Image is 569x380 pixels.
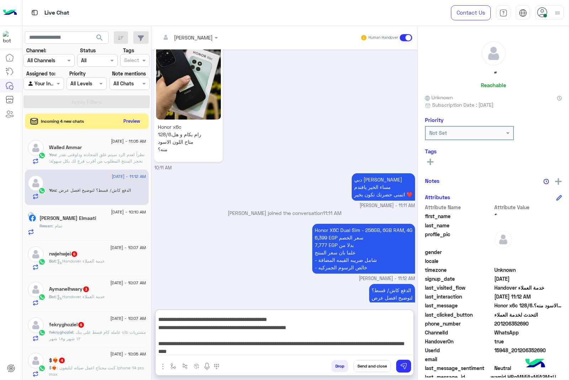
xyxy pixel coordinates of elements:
[494,248,562,256] span: null
[69,70,86,77] label: Priority
[425,178,440,184] h6: Notes
[52,223,62,228] span: تمام
[3,31,16,44] img: 1403182699927242
[494,266,562,274] span: Unknown
[38,187,46,194] img: WhatsApp
[368,35,398,41] small: Human Handover
[38,258,46,265] img: WhatsApp
[481,82,506,88] h6: Reachable
[359,275,415,282] span: [PERSON_NAME] - 11:12 AM
[432,101,494,109] span: Subscription Date : [DATE]
[425,231,493,247] span: profile_pic
[331,360,348,372] button: Drop
[494,364,562,372] span: 0
[214,364,219,369] img: make a call
[494,347,562,354] span: 15948_201206352690
[23,95,150,108] button: Apply Filters
[494,338,562,345] span: true
[29,215,36,222] img: Facebook
[494,275,562,283] span: 2025-07-23T22:56:46.446Z
[369,284,415,304] p: 3/9/2025, 11:12 AM
[91,31,108,47] button: search
[425,347,493,354] span: UserId
[425,320,493,327] span: phone_number
[56,258,105,264] span: : Handover خدمة العملاء
[49,251,78,257] h5: nwjehwjei
[28,317,44,333] img: defaultAdmin.png
[49,322,85,328] h5: fekryghoziel
[553,9,562,17] img: profile
[123,47,134,54] label: Tags
[38,152,46,159] img: WhatsApp
[494,311,562,318] span: التحدث لخدمة العملاء
[425,212,493,220] span: first_name
[154,31,223,162] a: Honor x6c 128/6.رام بكام و هل متاح اللون الاسود منه؟
[425,275,493,283] span: signup_date
[499,9,507,17] img: tab
[111,209,146,215] span: [DATE] - 10:10 AM
[28,212,34,218] img: picture
[78,322,84,328] span: 6
[71,251,77,257] span: 6
[425,222,493,229] span: last_name
[360,202,415,209] span: [PERSON_NAME] - 11:11 AM
[44,8,69,18] p: Live Chat
[425,338,493,345] span: HandoverOn
[28,175,44,191] img: defaultAdmin.png
[494,329,562,336] span: 2
[353,360,391,372] button: Send and close
[49,357,65,363] h5: $❤️‍🔥
[194,363,200,369] img: create order
[28,353,44,369] img: defaultAdmin.png
[425,248,493,256] span: gender
[179,360,191,372] button: Trigger scenario
[28,281,44,297] img: defaultAdmin.png
[312,224,415,274] p: 3/9/2025, 11:12 AM
[425,302,493,309] span: last_message
[38,329,46,336] img: WhatsApp
[170,363,176,369] img: select flow
[425,94,453,101] span: Unknown
[121,116,143,126] button: Preview
[482,41,506,65] img: defaultAdmin.png
[123,56,139,65] div: Select
[56,294,105,299] span: : Handover خدمة العملاء
[26,47,46,54] label: Channel:
[400,363,407,370] img: send message
[425,194,450,200] h6: Attributes
[425,266,493,274] span: timezone
[49,152,146,209] span: نظراً لعدم الرد سيتم غلق المحادثه ودلوقتى تقدر تحجز المنتج المطلوب من أقرب فرع لك بكل سهولة: 1️⃣ ...
[112,173,146,180] span: [DATE] - 11:12 AM
[425,284,493,291] span: last_visited_flow
[154,209,415,217] p: [PERSON_NAME] joined the conversation
[28,140,44,156] img: defaultAdmin.png
[523,352,548,376] img: hulul-logo.png
[49,365,57,370] span: $❤️‍🔥
[49,294,56,299] span: Bot
[30,8,39,17] img: tab
[38,365,46,372] img: WhatsApp
[182,363,188,369] img: Trigger scenario
[156,33,221,120] img: 2229075660922316.jpg
[49,258,56,264] span: Bot
[41,118,84,125] span: Incoming 4 new chats
[494,257,562,265] span: null
[110,280,146,286] span: [DATE] - 10:07 AM
[425,257,493,265] span: locale
[49,188,56,193] span: You
[49,286,90,292] h5: Aymanelhwary
[494,302,562,309] span: Honor x6c 128/6.رام بكام و هل متاح اللون الاسود منه؟
[28,246,44,262] img: defaultAdmin.png
[425,293,493,300] span: last_interaction
[494,320,562,327] span: 201206352690
[49,329,146,341] span: عامله كام قسط على بنك cib مشتريات ١٢ شهر و١٨ شهر
[191,360,203,372] button: create order
[425,117,443,123] h6: Priority
[83,286,89,292] span: 3
[494,355,562,363] span: null
[39,215,96,221] h5: Rewan M. Elmaati
[555,178,562,185] img: add
[425,148,562,154] h6: Tags
[26,70,55,77] label: Assigned to:
[80,47,96,54] label: Status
